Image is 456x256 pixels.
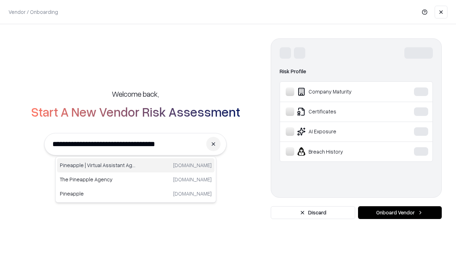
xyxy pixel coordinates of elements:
p: [DOMAIN_NAME] [173,190,212,197]
h5: Welcome back, [112,89,159,99]
button: Discard [271,206,355,219]
div: Company Maturity [286,87,392,96]
p: The Pineapple Agency [60,176,136,183]
div: Suggestions [55,156,216,203]
p: Vendor / Onboarding [9,8,58,16]
h2: Start A New Vendor Risk Assessment [31,105,240,119]
div: AI Exposure [286,127,392,136]
p: Pineapple [60,190,136,197]
div: Certificates [286,107,392,116]
div: Breach History [286,147,392,156]
button: Onboard Vendor [358,206,442,219]
div: Risk Profile [280,67,433,76]
p: [DOMAIN_NAME] [173,161,212,169]
p: Pineapple | Virtual Assistant Agency [60,161,136,169]
p: [DOMAIN_NAME] [173,176,212,183]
